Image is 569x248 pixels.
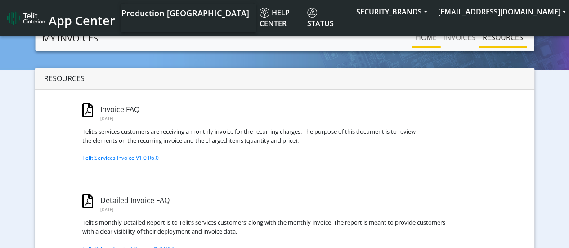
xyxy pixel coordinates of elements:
span: Production-[GEOGRAPHIC_DATA] [121,8,249,18]
a: Status [304,4,351,32]
a: INVOICES [440,28,479,46]
a: App Center [7,9,114,28]
span: [DATE] [100,207,113,212]
span: Status [307,8,334,28]
h6: Invoice FAQ [100,105,194,114]
div: Resources [35,68,534,90]
span: Help center [260,8,290,28]
img: logo-telit-cinterion-gw-new.png [7,11,45,25]
article: Telit’s services customers are receiving a monthly invoice for the recurring charges. The purpose... [82,127,445,145]
button: SECURITY_BRANDS [351,4,433,20]
a: Home [412,28,440,46]
span: App Center [49,12,115,29]
img: status.svg [307,8,317,18]
img: knowledge.svg [260,8,269,18]
a: Your current platform instance [121,4,249,22]
article: Telit's monthly Detailed Report is to Telit’s services customers’ along with the monthly invoice.... [82,218,445,236]
a: RESOURCES [479,28,527,46]
a: MY INVOICES [42,29,98,47]
a: Help center [256,4,304,32]
h6: Detailed Invoice FAQ [100,196,194,205]
a: Telit Services Invoice V1.0 R6.0 [82,154,159,162]
span: [DATE] [100,116,113,122]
